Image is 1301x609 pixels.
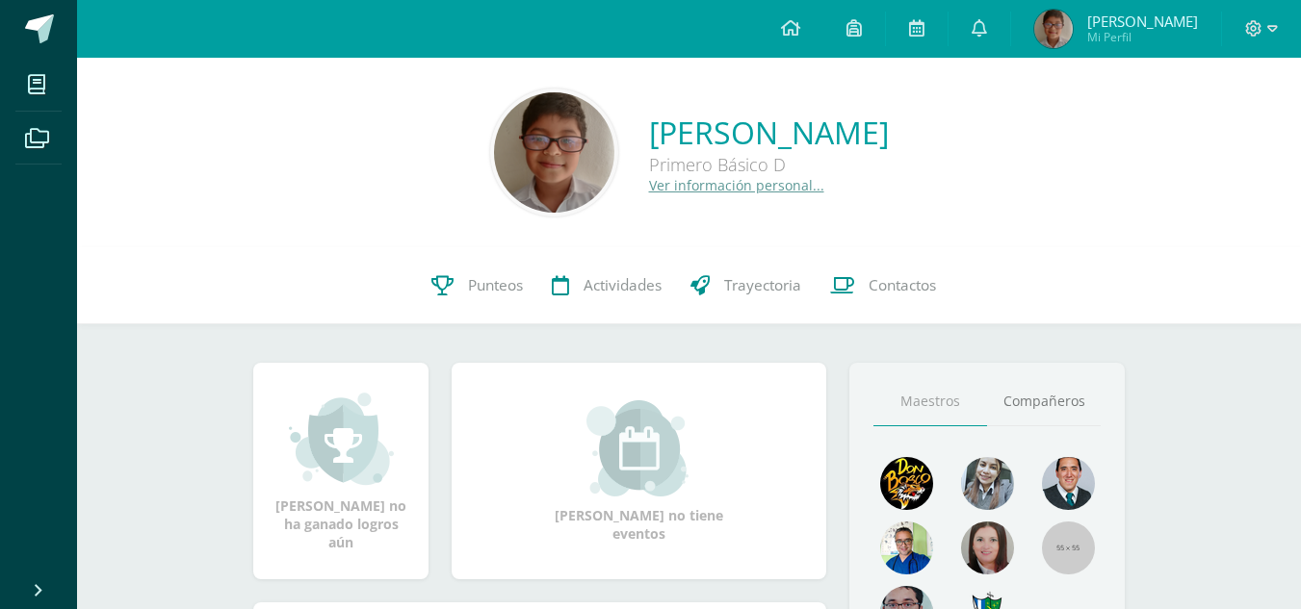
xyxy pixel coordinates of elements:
img: 29fc2a48271e3f3676cb2cb292ff2552.png [880,457,933,510]
a: [PERSON_NAME] [649,112,889,153]
a: Maestros [873,377,987,426]
div: Primero Básico D [649,153,889,176]
img: 67c3d6f6ad1c930a517675cdc903f95f.png [961,521,1014,574]
a: Ver información personal... [649,176,824,194]
span: Mi Perfil [1087,29,1198,45]
a: Compañeros [987,377,1101,426]
span: Contactos [869,275,936,295]
div: [PERSON_NAME] no ha ganado logros aún [273,391,409,551]
img: achievement_small.png [289,391,394,487]
a: Actividades [537,247,676,324]
a: Punteos [417,247,537,324]
span: Punteos [468,275,523,295]
img: 10741f48bcca31577cbcd80b61dad2f3.png [880,521,933,574]
span: Trayectoria [724,275,801,295]
img: eec80b72a0218df6e1b0c014193c2b59.png [1042,457,1095,510]
a: Trayectoria [676,247,816,324]
img: 55x55 [1042,521,1095,574]
img: event_small.png [586,400,691,496]
div: [PERSON_NAME] no tiene eventos [543,400,736,543]
img: fffdeaabc7adc14388586895d920e1fb.png [494,92,614,213]
img: 64dcc7b25693806399db2fba3b98ee94.png [1034,10,1073,48]
span: [PERSON_NAME] [1087,12,1198,31]
a: Contactos [816,247,950,324]
img: 45bd7986b8947ad7e5894cbc9b781108.png [961,457,1014,510]
span: Actividades [584,275,662,295]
